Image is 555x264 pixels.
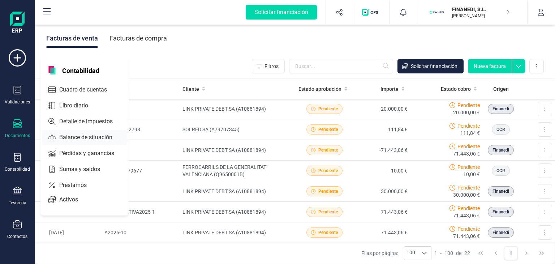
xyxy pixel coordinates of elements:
td: [DATE] [35,99,102,119]
button: Solicitar financiación [237,1,326,24]
span: Activos [56,195,91,204]
div: Filas por página: [361,246,431,260]
span: 20.000,00 € [453,109,480,116]
td: A2025-13 [102,99,180,119]
td: 10,00 € [353,161,410,181]
td: [DATE] [35,181,102,202]
td: 71.443,06 € [353,202,410,222]
td: FERROCARRILS DE LA GENERALITAT VALENCIANA (Q9650001B) [180,161,296,181]
td: [DATE] [35,140,102,161]
td: RECTIFICATIVA2025-1 [102,202,180,222]
span: Pendiente [457,205,480,212]
td: [DATE] [35,119,102,140]
td: A2025-10 [102,222,180,243]
div: Facturas de venta [46,29,98,48]
span: Pendiente [457,163,480,171]
span: Pendiente [318,229,338,236]
td: 71.443,06 € [353,222,410,243]
span: 30.000,00 € [453,191,480,199]
button: Nueva factura [468,59,512,73]
span: Cliente [182,85,199,93]
div: Documentos [5,133,30,139]
span: Estado aprobación [298,85,341,93]
span: Estado cobro [441,85,471,93]
span: Pendiente [457,122,480,129]
span: de [456,250,461,257]
span: Pendiente [457,225,480,233]
div: Solicitar financiación [246,5,317,20]
button: Page 1 [504,246,518,260]
button: Solicitar financiación [397,59,464,73]
span: Finanedi [492,147,509,153]
span: Pendiente [318,126,338,133]
span: Libro diario [56,101,101,110]
span: Solicitar financiación [411,63,457,70]
span: 100 [404,247,417,260]
td: [DATE] [35,161,102,181]
img: Logo de OPS [362,9,381,16]
td: A2025-11 [102,181,180,202]
span: 100 [444,250,453,257]
span: OCR [496,167,505,174]
button: Filtros [252,59,285,73]
button: Next Page [520,246,533,260]
button: Logo de OPS [357,1,385,24]
span: Finanedi [492,209,509,215]
span: Pendiente [318,209,338,215]
span: Finanedi [492,229,509,236]
input: Buscar... [289,59,393,73]
td: A2025-12 [102,140,180,161]
img: Logo Finanedi [10,12,25,35]
span: Pendiente [318,188,338,195]
span: 22 [464,250,470,257]
span: 1 [434,250,437,257]
div: Validaciones [5,99,30,105]
td: 111,84 € [353,119,410,140]
span: 71.443,06 € [453,150,480,157]
span: Cuadro de cuentas [56,85,120,94]
div: Tesorería [9,200,26,206]
span: Finanedi [492,106,509,112]
span: OCR [496,126,505,133]
img: FI [429,4,445,20]
div: Contabilidad [5,166,30,172]
span: Pérdidas y ganancias [56,149,127,158]
span: Filtros [264,63,279,70]
span: Pendiente [457,184,480,191]
span: Pendiente [318,106,338,112]
td: [DATE] [35,222,102,243]
span: Balance de situación [56,133,125,142]
span: 71.443,06 € [453,233,480,240]
td: LINK PRIVATE DEBT SA (A10881894) [180,222,296,243]
td: LINK PRIVATE DEBT SA (A10881894) [180,99,296,119]
td: LINK PRIVATE DEBT SA (A10881894) [180,181,296,202]
span: Sumas y saldos [56,165,113,174]
button: Previous Page [489,246,503,260]
td: 20.000,00 € [353,99,410,119]
div: Contactos [7,234,27,239]
span: Pendiente [318,167,338,174]
td: [DATE] [35,202,102,222]
span: Pendiente [318,147,338,153]
span: Finanedi [492,188,509,195]
td: 0045310079677 [102,161,180,181]
p: [PERSON_NAME] [452,13,510,19]
div: Facturas de compra [109,29,167,48]
span: 111,84 € [460,129,480,137]
td: SOLRED SA (A79707345) [180,119,296,140]
div: - [434,250,470,257]
button: First Page [474,246,487,260]
span: Préstamos [56,181,100,190]
td: LINK PRIVATE DEBT SA (A10881894) [180,202,296,222]
span: Contabilidad [58,66,104,74]
td: BBV000432798 [102,119,180,140]
td: LINK PRIVATE DEBT SA (A10881894) [180,140,296,161]
span: Origen [493,85,509,93]
button: FIFINANEDI, S.L.[PERSON_NAME] [426,1,519,24]
span: Pendiente [457,102,480,109]
span: 71.443,06 € [453,212,480,219]
span: Detalle de impuestos [56,117,126,126]
p: FINANEDI, S.L. [452,6,510,13]
span: 10,00 € [463,171,480,178]
span: Importe [380,85,399,93]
